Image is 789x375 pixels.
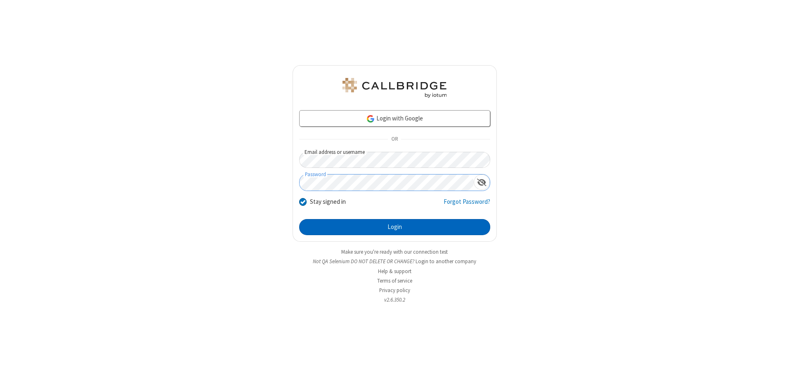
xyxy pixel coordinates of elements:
a: Privacy policy [379,287,410,294]
li: v2.6.350.2 [293,296,497,304]
a: Forgot Password? [444,197,490,213]
a: Terms of service [377,277,412,284]
a: Help & support [378,268,411,275]
a: Make sure you're ready with our connection test [341,248,448,255]
li: Not QA Selenium DO NOT DELETE OR CHANGE? [293,257,497,265]
span: OR [388,134,401,145]
button: Login to another company [416,257,476,265]
button: Login [299,219,490,236]
label: Stay signed in [310,197,346,207]
img: QA Selenium DO NOT DELETE OR CHANGE [341,78,448,98]
a: Login with Google [299,110,490,127]
input: Password [300,175,474,191]
img: google-icon.png [366,114,375,123]
input: Email address or username [299,152,490,168]
div: Show password [474,175,490,190]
